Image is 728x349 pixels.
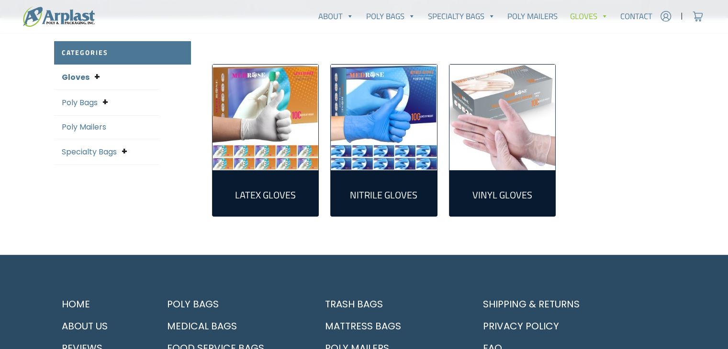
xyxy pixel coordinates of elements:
a: Specialty Bags [422,7,502,26]
a: Poly Mailers [62,121,106,132]
a: Poly Bags [360,7,422,26]
a: About [312,7,360,26]
a: Gloves [564,7,615,26]
img: Vinyl Gloves [449,65,556,171]
a: Specialty Bags [62,146,117,157]
a: Contact [614,7,659,26]
img: Latex Gloves [213,65,319,171]
a: Visit product category Vinyl Gloves [457,178,548,208]
a: Visit product category Vinyl Gloves [449,65,556,171]
a: Poly Bags [62,97,98,108]
h2: Categories [54,41,191,65]
a: Privacy Policy [475,315,674,337]
img: logo [23,6,95,27]
a: Poly Bags [159,293,306,315]
span: | [681,11,683,22]
img: Nitrile Gloves [331,65,437,171]
h2: Nitrile Gloves [338,189,429,201]
a: Medical Bags [159,315,306,337]
a: Visit product category Latex Gloves [220,178,311,208]
a: Trash Bags [317,293,464,315]
h2: Vinyl Gloves [457,189,548,201]
a: Gloves [62,72,90,83]
h2: Latex Gloves [220,189,311,201]
a: Mattress Bags [317,315,464,337]
a: Visit product category Nitrile Gloves [331,65,437,171]
a: Visit product category Nitrile Gloves [338,178,429,208]
a: Poly Mailers [501,7,564,26]
a: Visit product category Latex Gloves [213,65,319,171]
a: Shipping & Returns [475,293,674,315]
a: About Us [54,315,148,337]
a: Home [54,293,148,315]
